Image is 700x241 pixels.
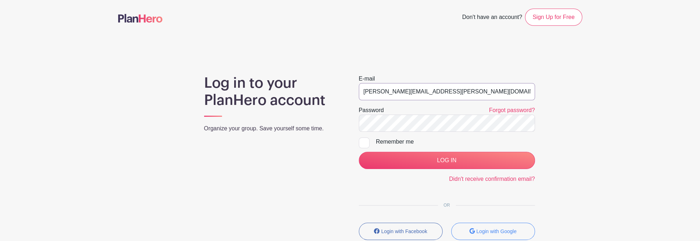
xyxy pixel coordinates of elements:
a: Sign Up for Free [525,9,582,26]
small: Login with Google [476,228,516,234]
small: Login with Facebook [381,228,427,234]
button: Login with Google [451,223,535,240]
input: e.g. julie@eventco.com [359,83,535,100]
a: Forgot password? [489,107,535,113]
label: E-mail [359,74,375,83]
img: logo-507f7623f17ff9eddc593b1ce0a138ce2505c220e1c5a4e2b4648c50719b7d32.svg [118,14,163,23]
a: Didn't receive confirmation email? [449,176,535,182]
button: Login with Facebook [359,223,443,240]
h1: Log in to your PlanHero account [204,74,342,109]
label: Password [359,106,384,115]
input: LOG IN [359,152,535,169]
span: OR [438,203,456,208]
span: Don't have an account? [462,10,522,26]
p: Organize your group. Save yourself some time. [204,124,342,133]
div: Remember me [376,138,535,146]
